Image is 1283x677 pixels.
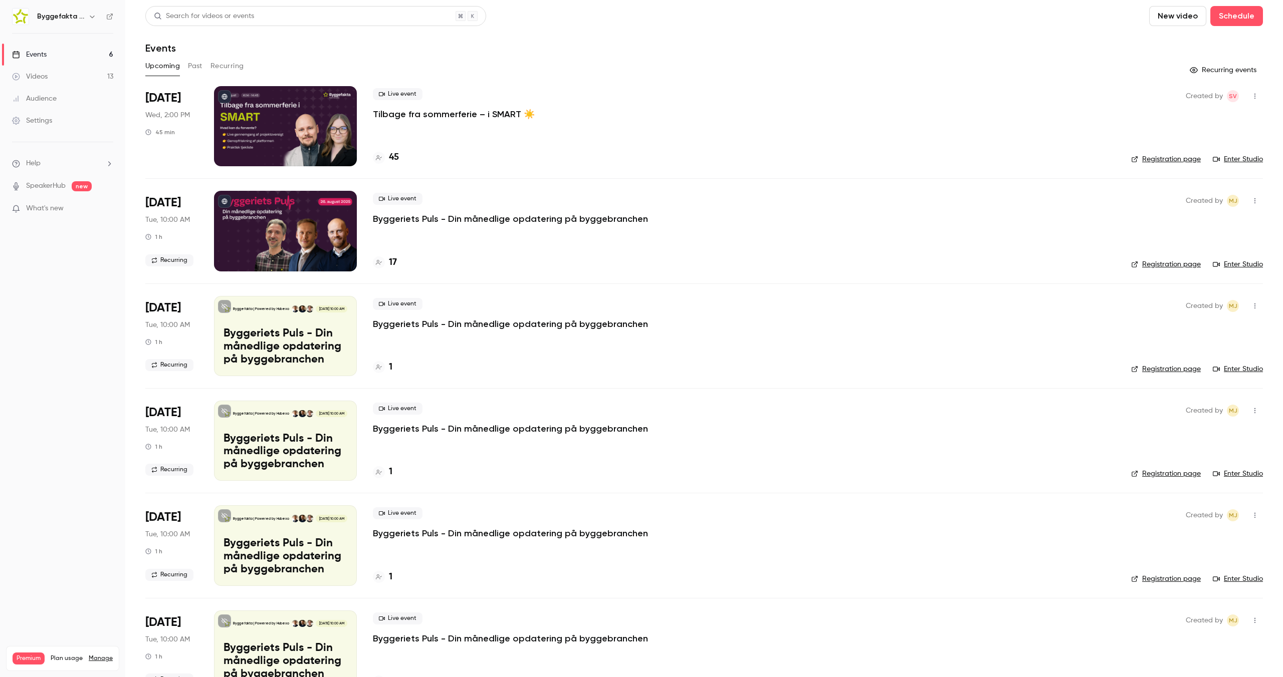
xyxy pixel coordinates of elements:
img: tab_keywords_by_traffic_grey.svg [100,58,108,66]
a: Byggeriets Puls - Din månedlige opdatering på byggebranchenByggefakta | Powered by HubexoRasmus S... [214,401,357,481]
span: new [72,181,92,191]
div: Keywords by Traffic [111,59,169,66]
span: Recurring [145,464,193,476]
span: Tue, 10:00 AM [145,320,190,330]
span: [DATE] [145,195,181,211]
a: Enter Studio [1213,364,1263,374]
span: Recurring [145,254,193,266]
span: Created by [1186,614,1223,626]
span: Created by [1186,509,1223,521]
a: Enter Studio [1213,154,1263,164]
button: Recurring [210,58,244,74]
span: [DATE] [145,300,181,316]
a: 1 [373,465,392,479]
span: [DATE] 10:00 AM [316,515,347,522]
span: MJ [1229,300,1237,312]
span: [DATE] 10:00 AM [316,620,347,627]
div: 1 h [145,652,162,660]
span: Mads Toft Jensen [1227,300,1239,312]
span: [DATE] 10:00 AM [316,410,347,417]
a: SpeakerHub [26,181,66,191]
a: Tilbage fra sommerferie – i SMART ☀️ [373,108,535,120]
div: Domain: [DOMAIN_NAME] [26,26,110,34]
h4: 1 [389,465,392,479]
span: Help [26,158,41,169]
div: Events [12,50,47,60]
a: Byggeriets Puls - Din månedlige opdatering på byggebranchen [373,527,648,539]
span: Tue, 10:00 AM [145,425,190,435]
div: Sep 30 Tue, 10:00 AM (Europe/Copenhagen) [145,296,198,376]
span: MJ [1229,195,1237,207]
div: Audience [12,94,57,104]
p: Byggefakta | Powered by Hubexo [233,621,289,626]
p: Byggeriets Puls - Din månedlige opdatering på byggebranchen [224,537,347,576]
img: Byggefakta | Powered by Hubexo [13,9,29,25]
span: Tue, 10:00 AM [145,529,190,539]
div: Aug 26 Tue, 10:00 AM (Europe/Copenhagen) [145,191,198,271]
div: 1 h [145,338,162,346]
p: Byggeriets Puls - Din månedlige opdatering på byggebranchen [373,213,648,225]
a: 1 [373,361,392,374]
div: 45 min [145,128,175,136]
span: [DATE] [145,614,181,630]
a: Registration page [1131,469,1201,479]
div: Nov 25 Tue, 10:00 AM (Europe/Copenhagen) [145,505,198,585]
p: Byggeriets Puls - Din månedlige opdatering på byggebranchen [373,423,648,435]
h6: Byggefakta | Powered by Hubexo [37,12,84,22]
span: Tue, 10:00 AM [145,634,190,644]
span: [DATE] [145,405,181,421]
span: Live event [373,298,422,310]
img: Rasmus Schulian [306,410,313,417]
p: Byggefakta | Powered by Hubexo [233,516,289,521]
div: Oct 28 Tue, 10:00 AM (Europe/Copenhagen) [145,401,198,481]
span: Plan usage [51,654,83,662]
img: Lasse Lundqvist [292,410,299,417]
img: Thomas Simonsen [299,410,306,417]
span: Recurring [145,569,193,581]
div: Domain Overview [38,59,90,66]
p: Byggeriets Puls - Din månedlige opdatering på byggebranchen [224,433,347,471]
a: Byggeriets Puls - Din månedlige opdatering på byggebranchen [373,632,648,644]
span: Tue, 10:00 AM [145,215,190,225]
span: Live event [373,88,422,100]
span: Live event [373,612,422,624]
p: Byggeriets Puls - Din månedlige opdatering på byggebranchen [224,327,347,366]
div: v 4.0.25 [28,16,49,24]
a: Registration page [1131,154,1201,164]
a: Registration page [1131,574,1201,584]
a: Registration page [1131,364,1201,374]
p: Byggefakta | Powered by Hubexo [233,411,289,416]
div: 1 h [145,233,162,241]
span: Live event [373,193,422,205]
span: SV [1229,90,1237,102]
a: 1 [373,570,392,584]
span: [DATE] [145,509,181,525]
button: Recurring events [1185,62,1263,78]
img: Lasse Lundqvist [292,620,299,627]
span: Mads Toft Jensen [1227,195,1239,207]
div: Search for videos or events [154,11,254,22]
span: Premium [13,652,45,664]
h4: 17 [389,256,397,269]
h4: 45 [389,151,399,164]
span: Created by [1186,405,1223,417]
img: Lasse Lundqvist [292,515,299,522]
a: Registration page [1131,259,1201,269]
span: MJ [1229,509,1237,521]
a: Manage [89,654,113,662]
span: MJ [1229,405,1237,417]
a: 17 [373,256,397,269]
img: logo_orange.svg [16,16,24,24]
h1: Events [145,42,176,54]
img: Rasmus Schulian [306,305,313,312]
img: website_grey.svg [16,26,24,34]
a: Byggeriets Puls - Din månedlige opdatering på byggebranchen [373,318,648,330]
button: Schedule [1210,6,1263,26]
img: Lasse Lundqvist [292,305,299,312]
p: Byggefakta | Powered by Hubexo [233,306,289,311]
div: Aug 13 Wed, 2:00 PM (Europe/Copenhagen) [145,86,198,166]
a: Enter Studio [1213,259,1263,269]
